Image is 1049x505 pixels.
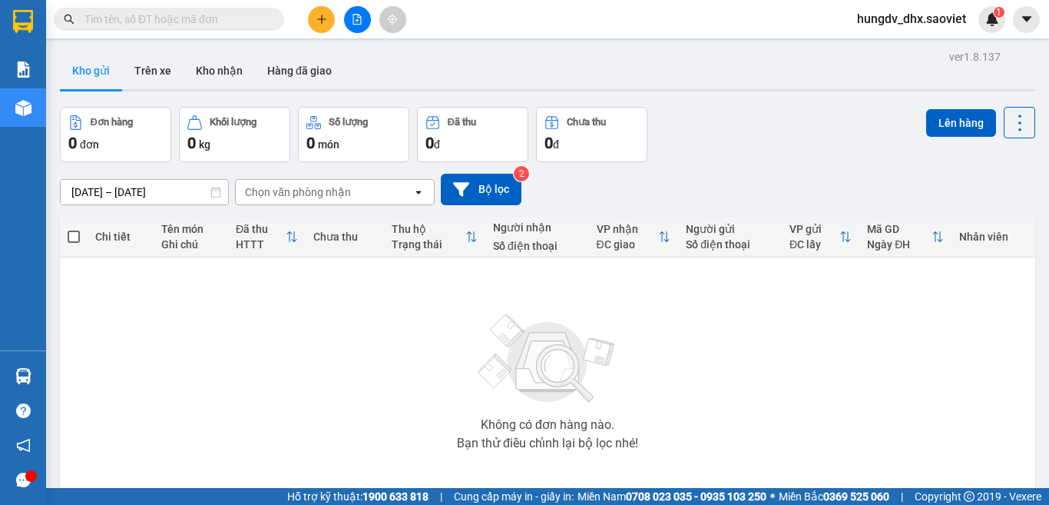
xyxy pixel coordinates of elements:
span: 0 [306,134,315,152]
strong: 1900 633 818 [362,490,429,503]
img: logo-vxr [13,10,33,33]
div: Khối lượng [210,117,256,128]
span: 0 [425,134,434,152]
div: Thu hộ [392,223,465,235]
button: Khối lượng0kg [179,107,290,162]
span: Hỗ trợ kỹ thuật: [287,488,429,505]
button: Trên xe [122,52,184,89]
span: 1 [996,7,1001,18]
div: HTTT [236,238,286,251]
img: solution-icon [15,61,31,78]
svg: open [412,186,425,198]
div: Chưa thu [567,117,606,128]
span: 0 [68,134,77,152]
div: Đơn hàng [91,117,133,128]
strong: 0708 023 035 - 0935 103 250 [626,490,766,503]
th: Toggle SortBy [859,217,951,257]
span: đ [553,138,559,151]
sup: 2 [514,166,529,181]
div: VP gửi [789,223,839,235]
div: Đã thu [236,223,286,235]
div: Chi tiết [95,231,146,243]
div: Ngày ĐH [867,238,932,251]
div: Tên món [161,223,220,235]
button: caret-down [1013,6,1040,33]
span: question-circle [16,404,31,418]
div: Người nhận [493,221,581,234]
button: file-add [344,6,371,33]
div: Mã GD [867,223,932,235]
button: Số lượng0món [298,107,409,162]
span: file-add [352,14,362,25]
span: Miền Bắc [779,488,889,505]
button: plus [308,6,335,33]
span: đ [434,138,440,151]
div: Ghi chú [161,238,220,251]
span: hungdv_dhx.saoviet [845,9,978,28]
div: ver 1.8.137 [949,48,1001,65]
button: Đã thu0đ [417,107,528,162]
img: warehouse-icon [15,368,31,384]
div: Số điện thoại [686,238,774,251]
div: Chọn văn phòng nhận [245,184,351,200]
sup: 1 [994,7,1004,18]
div: Trạng thái [392,238,465,251]
div: Đã thu [448,117,476,128]
div: Chưa thu [313,231,376,243]
button: aim [379,6,406,33]
div: Nhân viên [959,231,1027,243]
span: 0 [544,134,553,152]
img: icon-new-feature [985,12,999,26]
th: Toggle SortBy [782,217,859,257]
span: 0 [187,134,196,152]
span: message [16,473,31,487]
div: Bạn thử điều chỉnh lại bộ lọc nhé! [457,437,638,450]
button: Lên hàng [926,109,996,137]
span: món [318,138,339,151]
img: svg+xml;base64,PHN2ZyBjbGFzcz0ibGlzdC1wbHVnX19zdmciIHhtbG5zPSJodHRwOi8vd3d3LnczLm9yZy8yMDAwL3N2Zy... [471,305,624,413]
span: đơn [80,138,99,151]
input: Tìm tên, số ĐT hoặc mã đơn [84,11,266,28]
div: VP nhận [597,223,659,235]
span: notification [16,438,31,453]
span: caret-down [1020,12,1034,26]
span: search [64,14,74,25]
button: Kho nhận [184,52,255,89]
button: Bộ lọc [441,174,521,205]
div: ĐC lấy [789,238,839,251]
div: Người gửi [686,223,774,235]
span: aim [387,14,398,25]
strong: 0369 525 060 [823,490,889,503]
div: Số lượng [329,117,368,128]
th: Toggle SortBy [384,217,485,257]
button: Hàng đã giao [255,52,344,89]
th: Toggle SortBy [228,217,306,257]
div: ĐC giao [597,238,659,251]
span: | [440,488,442,505]
span: copyright [964,491,975,502]
span: | [901,488,903,505]
span: ⚪️ [770,493,775,500]
button: Kho gửi [60,52,122,89]
span: plus [316,14,327,25]
span: Cung cấp máy in - giấy in: [454,488,574,505]
input: Select a date range. [61,180,228,204]
button: Chưa thu0đ [536,107,647,162]
div: Không có đơn hàng nào. [481,419,614,431]
img: warehouse-icon [15,100,31,116]
th: Toggle SortBy [589,217,679,257]
div: Số điện thoại [493,240,581,252]
button: Đơn hàng0đơn [60,107,171,162]
span: Miền Nam [577,488,766,505]
span: kg [199,138,210,151]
